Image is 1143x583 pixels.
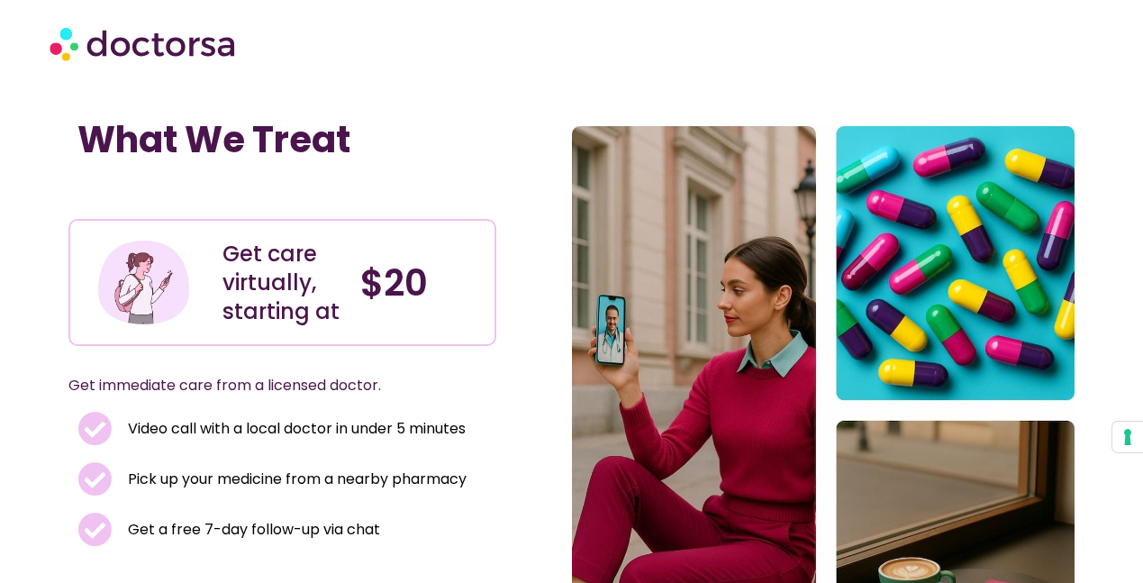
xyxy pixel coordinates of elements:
span: Get a free 7-day follow-up via chat [123,517,380,542]
span: Video call with a local doctor in under 5 minutes [123,416,466,442]
span: Pick up your medicine from a nearby pharmacy [123,467,467,492]
h4: $20 [360,261,481,305]
img: Illustration depicting a young woman in a casual outfit, engaged with her smartphone. She has a p... [95,234,192,331]
button: Your consent preferences for tracking technologies [1112,422,1143,452]
h1: What We Treat [77,118,487,161]
p: Get immediate care from a licensed doctor. [68,373,453,398]
div: Get care virtually, starting at [222,240,343,326]
iframe: Customer reviews powered by Trustpilot [77,179,348,201]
